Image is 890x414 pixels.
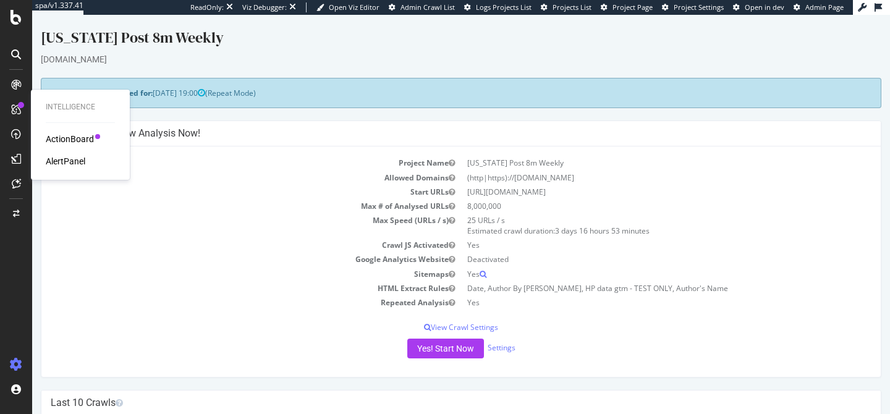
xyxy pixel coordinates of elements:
[429,156,839,170] td: (http|https)://[DOMAIN_NAME]
[19,237,429,251] td: Google Analytics Website
[19,281,429,295] td: Repeated Analysis
[541,2,591,12] a: Projects List
[429,141,839,155] td: [US_STATE] Post 8m Weekly
[19,266,429,281] td: HTML Extract Rules
[19,141,429,155] td: Project Name
[9,63,849,93] div: (Repeat Mode)
[429,266,839,281] td: Date, Author By [PERSON_NAME], HP data gtm - TEST ONLY, Author's Name
[612,2,653,12] span: Project Page
[316,2,379,12] a: Open Viz Editor
[329,2,379,12] span: Open Viz Editor
[429,223,839,237] td: Yes
[601,2,653,12] a: Project Page
[733,2,784,12] a: Open in dev
[46,133,94,145] a: ActionBoard
[429,184,839,198] td: 8,000,000
[794,2,844,12] a: Admin Page
[476,2,532,12] span: Logs Projects List
[19,73,121,83] strong: Next Launch Scheduled for:
[9,38,849,51] div: [DOMAIN_NAME]
[429,281,839,295] td: Yes
[429,252,839,266] td: Yes
[9,12,849,38] div: [US_STATE] Post 8m Weekly
[400,2,455,12] span: Admin Crawl List
[464,2,532,12] a: Logs Projects List
[745,2,784,12] span: Open in dev
[19,112,839,125] h4: Configure your New Analysis Now!
[46,155,85,167] a: AlertPanel
[19,223,429,237] td: Crawl JS Activated
[429,198,839,223] td: 25 URLs / s Estimated crawl duration:
[19,170,429,184] td: Start URLs
[429,237,839,251] td: Deactivated
[456,327,483,338] a: Settings
[674,2,724,12] span: Project Settings
[190,2,224,12] div: ReadOnly:
[19,382,839,394] h4: Last 10 Crawls
[121,73,173,83] span: [DATE] 19:00
[19,156,429,170] td: Allowed Domains
[523,211,617,221] span: 3 days 16 hours 53 minutes
[19,198,429,223] td: Max Speed (URLs / s)
[19,184,429,198] td: Max # of Analysed URLs
[46,102,115,112] div: Intelligence
[805,2,844,12] span: Admin Page
[389,2,455,12] a: Admin Crawl List
[553,2,591,12] span: Projects List
[19,252,429,266] td: Sitemaps
[375,324,452,344] button: Yes! Start Now
[242,2,287,12] div: Viz Debugger:
[662,2,724,12] a: Project Settings
[429,170,839,184] td: [URL][DOMAIN_NAME]
[19,307,839,318] p: View Crawl Settings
